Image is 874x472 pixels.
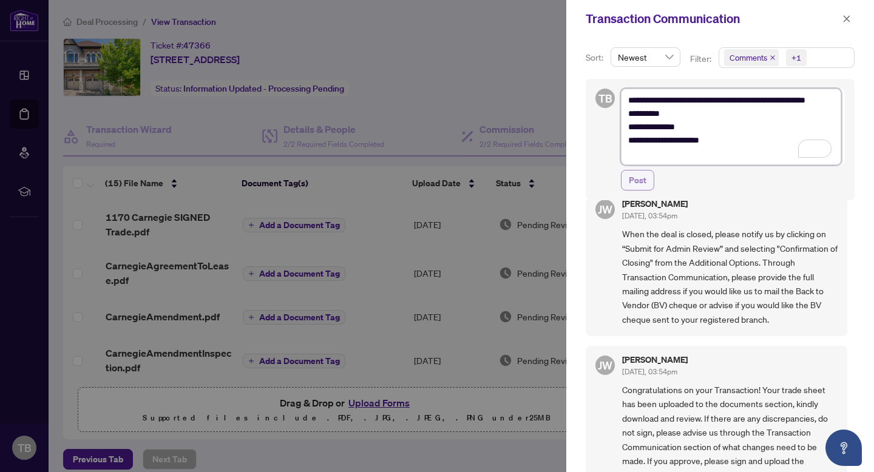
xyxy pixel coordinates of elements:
[842,15,851,23] span: close
[618,48,673,66] span: Newest
[621,170,654,190] button: Post
[622,356,688,364] h5: [PERSON_NAME]
[598,201,612,218] span: JW
[586,10,839,28] div: Transaction Communication
[622,200,688,208] h5: [PERSON_NAME]
[586,51,606,64] p: Sort:
[791,52,801,64] div: +1
[622,227,838,326] span: When the deal is closed, please notify us by clicking on “Submit for Admin Review” and selecting ...
[825,430,862,466] button: Open asap
[629,170,646,190] span: Post
[622,367,677,376] span: [DATE], 03:54pm
[621,89,841,165] textarea: To enrich screen reader interactions, please activate Accessibility in Grammarly extension settings
[770,55,776,61] span: close
[730,52,767,64] span: Comments
[598,357,612,374] span: JW
[690,52,713,66] p: Filter:
[598,90,612,107] span: TB
[724,49,779,66] span: Comments
[622,211,677,220] span: [DATE], 03:54pm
